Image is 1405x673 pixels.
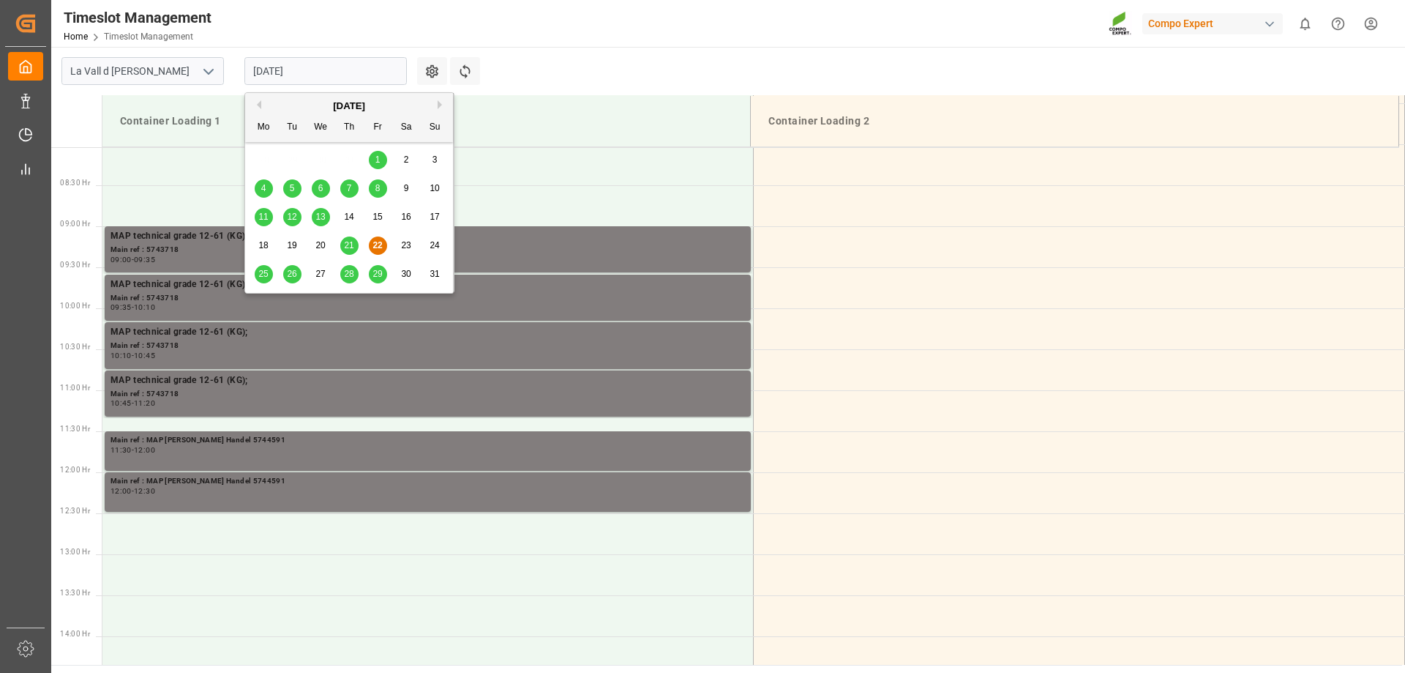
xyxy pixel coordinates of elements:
div: Choose Wednesday, August 27th, 2025 [312,265,330,283]
div: Choose Friday, August 1st, 2025 [369,151,387,169]
span: 21 [344,240,353,250]
span: 08:30 Hr [60,179,90,187]
span: 26 [287,269,296,279]
button: open menu [197,60,219,83]
a: Home [64,31,88,42]
button: Previous Month [252,100,261,109]
div: Tu [283,119,301,137]
span: 31 [430,269,439,279]
div: Choose Monday, August 18th, 2025 [255,237,273,255]
div: Choose Sunday, August 17th, 2025 [426,208,444,226]
span: 5 [290,183,295,193]
span: 27 [315,269,325,279]
div: Container Loading 2 [763,108,1387,135]
span: 13 [315,212,325,222]
div: Timeslot Management [64,7,211,29]
span: 12:30 Hr [60,507,90,515]
span: 20 [315,240,325,250]
span: 28 [344,269,353,279]
span: 13:00 Hr [60,548,90,556]
button: Compo Expert [1142,10,1289,37]
input: Type to search/select [61,57,224,85]
img: Screenshot%202023-09-29%20at%2010.02.21.png_1712312052.png [1109,11,1132,37]
div: Choose Tuesday, August 26th, 2025 [283,265,301,283]
span: 4 [261,183,266,193]
div: Choose Monday, August 4th, 2025 [255,179,273,198]
div: Compo Expert [1142,13,1283,34]
div: Main ref : 5743718 [110,388,745,401]
span: 14 [344,212,353,222]
div: Choose Thursday, August 21st, 2025 [340,237,359,255]
div: Choose Saturday, August 23rd, 2025 [397,237,416,255]
span: 23 [401,240,411,250]
span: 12:00 Hr [60,466,90,474]
div: Main ref : 5743718 [110,340,745,352]
div: Mo [255,119,273,137]
div: Choose Tuesday, August 5th, 2025 [283,179,301,198]
div: Choose Wednesday, August 13th, 2025 [312,208,330,226]
div: Choose Friday, August 8th, 2025 [369,179,387,198]
div: - [132,447,134,453]
div: Choose Monday, August 25th, 2025 [255,265,273,283]
span: 1 [375,155,381,165]
div: 09:35 [110,304,132,311]
div: Choose Wednesday, August 20th, 2025 [312,237,330,255]
div: 09:00 [110,256,132,263]
div: MAP technical grade 12-61 (KG); [110,325,745,340]
span: 17 [430,212,439,222]
span: 29 [372,269,382,279]
span: 09:00 Hr [60,220,90,228]
div: Choose Tuesday, August 19th, 2025 [283,237,301,255]
span: 11 [258,212,268,222]
span: 16 [401,212,411,222]
div: Choose Thursday, August 28th, 2025 [340,265,359,283]
div: Choose Sunday, August 10th, 2025 [426,179,444,198]
span: 10 [430,183,439,193]
div: Choose Saturday, August 9th, 2025 [397,179,416,198]
div: Container Loading 1 [114,108,738,135]
span: 25 [258,269,268,279]
div: Choose Tuesday, August 12th, 2025 [283,208,301,226]
div: MAP technical grade 12-61 (KG); [110,373,745,388]
span: 11:30 Hr [60,425,90,433]
input: DD.MM.YYYY [244,57,407,85]
div: We [312,119,330,137]
span: 18 [258,240,268,250]
span: 9 [404,183,409,193]
div: 10:10 [110,352,132,359]
div: Sa [397,119,416,137]
button: Next Month [438,100,446,109]
div: MAP technical grade 12-61 (KG); [110,229,745,244]
div: Choose Thursday, August 7th, 2025 [340,179,359,198]
span: 30 [401,269,411,279]
button: Help Center [1322,7,1355,40]
span: 24 [430,240,439,250]
span: 13:30 Hr [60,589,90,597]
div: Main ref : 5743718 [110,292,745,305]
span: 14:00 Hr [60,630,90,638]
div: Fr [369,119,387,137]
div: Choose Sunday, August 3rd, 2025 [426,151,444,169]
div: - [132,352,134,359]
div: Choose Friday, August 15th, 2025 [369,208,387,226]
div: Main ref : 5743718 [110,244,745,256]
div: MAP technical grade 12-61 (KG); [110,278,745,292]
div: 11:20 [134,400,155,406]
div: 11:30 [110,447,132,453]
div: Choose Thursday, August 14th, 2025 [340,208,359,226]
div: Choose Saturday, August 30th, 2025 [397,265,416,283]
span: 10:00 Hr [60,302,90,310]
div: Choose Saturday, August 16th, 2025 [397,208,416,226]
span: 2 [404,155,409,165]
span: 09:30 Hr [60,261,90,269]
div: 12:00 [134,447,155,453]
span: 6 [318,183,323,193]
span: 8 [375,183,381,193]
span: 11:00 Hr [60,384,90,392]
div: 12:30 [134,488,155,494]
span: 15 [372,212,382,222]
div: - [132,256,134,263]
div: Choose Friday, August 29th, 2025 [369,265,387,283]
div: Main ref : MAP [PERSON_NAME] Handel 5744591 [110,434,745,447]
span: 3 [432,155,438,165]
